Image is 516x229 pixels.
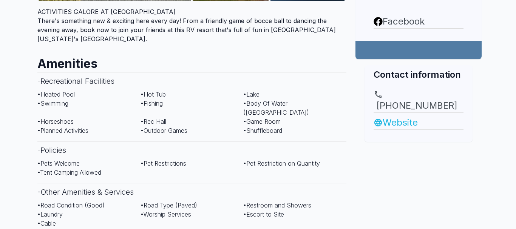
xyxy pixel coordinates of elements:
a: Website [374,116,463,129]
h3: - Other Amenities & Services [37,183,346,201]
span: • Fishing [141,100,163,107]
span: • Pets Welcome [37,160,80,167]
span: • Road Type (Paved) [141,201,197,209]
span: • Lake [243,91,260,98]
h3: - Policies [37,141,346,159]
span: • Horseshoes [37,118,74,125]
span: • Restroom and Showers [243,201,311,209]
span: • Escort to Site [243,211,284,218]
span: • Pet Restriction on Quantity [243,160,320,167]
span: • Outdoor Games [141,127,187,134]
h2: Amenities [37,49,346,72]
span: • Worship Services [141,211,191,218]
h3: - Recreational Facilities [37,72,346,90]
span: • Planned Activities [37,127,88,134]
span: • Road Condition (Good) [37,201,105,209]
span: • Hot Tub [141,91,166,98]
span: • Tent Camping Allowed [37,169,101,176]
span: • Rec Hall [141,118,166,125]
span: • Game Room [243,118,281,125]
span: • Shuffleboard [243,127,282,134]
h2: Contact information [374,68,463,81]
span: • Laundry [37,211,63,218]
a: [PHONE_NUMBER] [374,90,463,112]
span: • Pet Restrictions [141,160,186,167]
span: • Cable [37,220,56,227]
span: • Swimming [37,100,68,107]
span: ACTIVITIES GALORE AT [GEOGRAPHIC_DATA] [37,8,176,15]
span: • Heated Pool [37,91,75,98]
span: • Body Of Water ([GEOGRAPHIC_DATA]) [243,100,309,116]
a: Facebook [374,15,463,28]
div: There's something new & exciting here every day! From a friendly game of bocce ball to dancing th... [37,7,346,43]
